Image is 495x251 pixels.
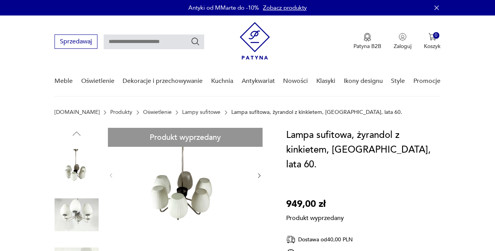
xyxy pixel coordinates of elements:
a: Nowości [283,66,308,96]
a: Zobacz produkty [263,4,307,12]
a: Meble [55,66,73,96]
button: Szukaj [191,37,200,46]
p: 949,00 zł [286,197,344,211]
a: Dekoracje i przechowywanie [123,66,203,96]
div: Dostawa od 40,00 PLN [286,235,379,244]
a: Style [391,66,405,96]
img: Ikona medalu [364,33,371,41]
a: Oświetlenie [81,66,114,96]
p: Lampa sufitowa, żyrandol z kinkietem, [GEOGRAPHIC_DATA], lata 60. [231,109,402,115]
h1: Lampa sufitowa, żyrandol z kinkietem, [GEOGRAPHIC_DATA], lata 60. [286,128,440,172]
a: Antykwariat [242,66,275,96]
button: 0Koszyk [424,33,440,50]
p: Produkt wyprzedany [286,211,344,222]
p: Koszyk [424,43,440,50]
button: Zaloguj [394,33,411,50]
div: 0 [433,32,440,39]
a: Klasyki [316,66,335,96]
a: Oświetlenie [143,109,172,115]
p: Antyki od MMarte do -10% [188,4,259,12]
img: Ikona dostawy [286,235,295,244]
button: Sprzedawaj [55,34,97,49]
a: Ikona medaluPatyna B2B [353,33,381,50]
img: Ikona koszyka [428,33,436,41]
a: Ikony designu [344,66,383,96]
p: Zaloguj [394,43,411,50]
button: Patyna B2B [353,33,381,50]
a: Produkty [110,109,132,115]
img: Ikonka użytkownika [399,33,406,41]
a: Sprzedawaj [55,40,97,45]
a: [DOMAIN_NAME] [55,109,100,115]
a: Lampy sufitowe [182,109,220,115]
a: Kuchnia [211,66,233,96]
a: Promocje [413,66,440,96]
img: Patyna - sklep z meblami i dekoracjami vintage [240,22,270,60]
p: Patyna B2B [353,43,381,50]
